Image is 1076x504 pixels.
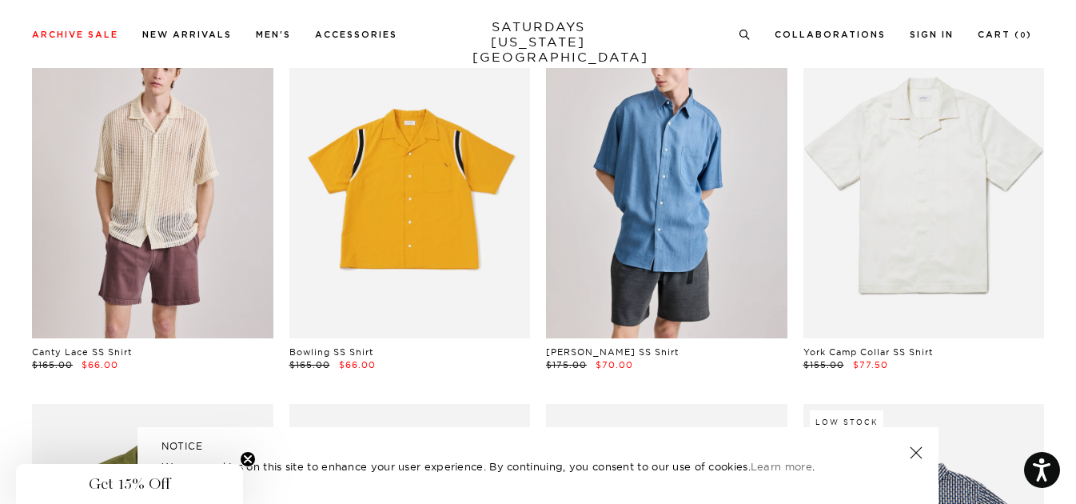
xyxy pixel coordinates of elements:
[546,359,587,370] span: $175.00
[82,359,118,370] span: $66.00
[596,359,633,370] span: $70.00
[339,359,376,370] span: $66.00
[32,30,118,39] a: Archive Sale
[810,410,883,433] div: Low Stock
[89,474,170,494] span: Get 15% Off
[978,30,1032,39] a: Cart (0)
[161,439,915,454] h5: NOTICE
[32,359,73,370] span: $165.00
[16,464,243,504] div: Get 15% OffClose teaser
[289,346,373,358] a: Bowling SS Shirt
[315,30,397,39] a: Accessories
[910,30,954,39] a: Sign In
[803,346,933,358] a: York Camp Collar SS Shirt
[853,359,888,370] span: $77.50
[803,359,844,370] span: $155.00
[289,359,330,370] span: $165.00
[775,30,886,39] a: Collaborations
[240,451,256,467] button: Close teaser
[751,460,812,473] a: Learn more
[161,458,858,474] p: We use cookies on this site to enhance your user experience. By continuing, you consent to our us...
[546,346,679,358] a: [PERSON_NAME] SS Shirt
[32,346,132,358] a: Canty Lace SS Shirt
[142,30,232,39] a: New Arrivals
[1020,32,1026,39] small: 0
[472,19,604,65] a: SATURDAYS[US_STATE][GEOGRAPHIC_DATA]
[256,30,291,39] a: Men's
